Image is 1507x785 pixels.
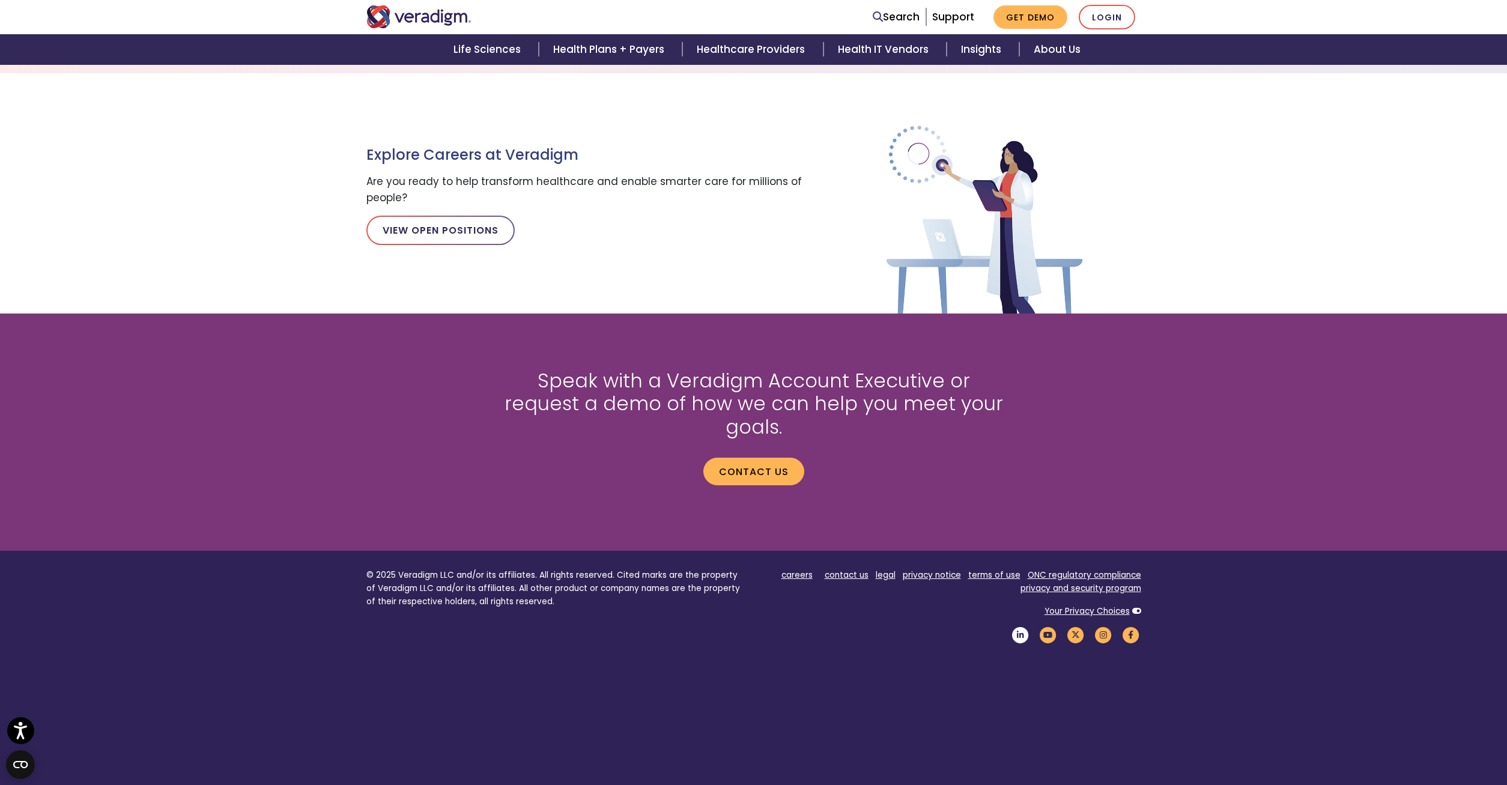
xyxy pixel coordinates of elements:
img: Veradigm logo [366,5,472,28]
h3: Explore Careers at Veradigm [366,147,811,164]
p: © 2025 Veradigm LLC and/or its affiliates. All rights reserved. Cited marks are the property of V... [366,569,745,608]
a: Search [873,9,920,25]
a: Get Demo [993,5,1067,29]
a: Insights [947,34,1019,65]
a: Contact us [703,458,804,485]
button: Open CMP widget [6,750,35,779]
a: About Us [1019,34,1095,65]
a: Login [1079,5,1135,29]
a: Support [932,10,974,24]
a: terms of use [968,569,1020,581]
a: legal [876,569,896,581]
a: careers [781,569,813,581]
a: Health Plans + Payers [539,34,682,65]
iframe: Drift Chat Widget [1447,725,1493,771]
a: contact us [825,569,869,581]
a: Veradigm Twitter Link [1066,629,1086,641]
a: Veradigm YouTube Link [1038,629,1058,641]
a: Veradigm Instagram Link [1093,629,1114,641]
h2: Speak with a Veradigm Account Executive or request a demo of how we can help you meet your goals. [499,369,1009,438]
a: View Open Positions [366,216,515,244]
a: Healthcare Providers [682,34,823,65]
a: privacy notice [903,569,961,581]
a: privacy and security program [1020,583,1141,594]
p: Are you ready to help transform healthcare and enable smarter care for millions of people? [366,174,811,206]
a: ONC regulatory compliance [1028,569,1141,581]
a: Veradigm LinkedIn Link [1010,629,1031,641]
a: Life Sciences [439,34,539,65]
a: Health IT Vendors [823,34,947,65]
a: Veradigm Facebook Link [1121,629,1141,641]
a: Your Privacy Choices [1045,605,1130,617]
